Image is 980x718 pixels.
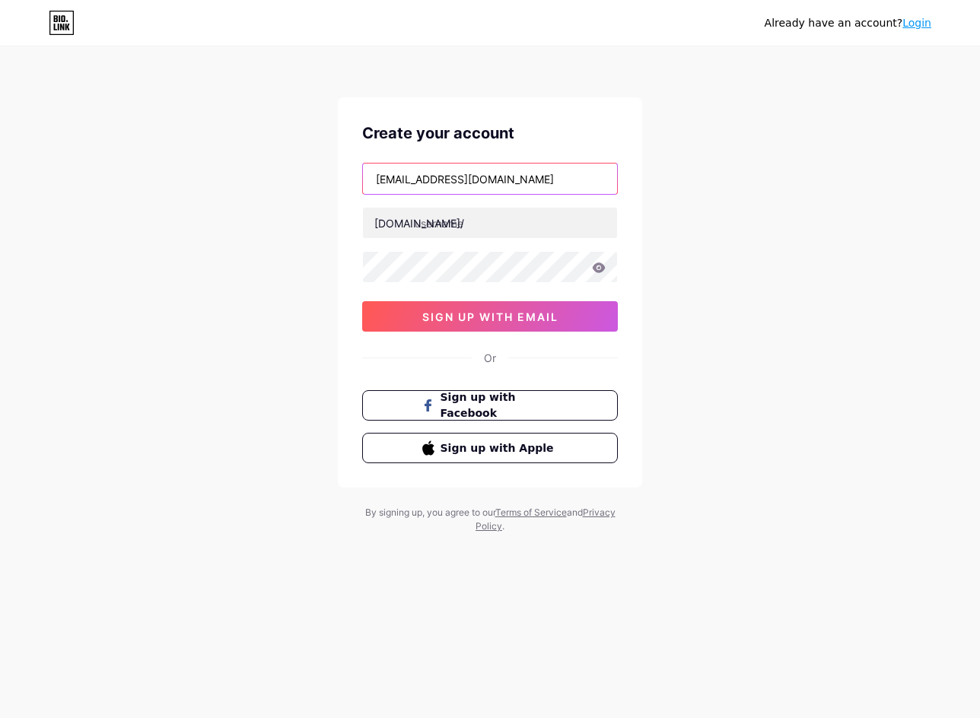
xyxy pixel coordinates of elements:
a: Terms of Service [495,507,567,518]
input: Email [363,164,617,194]
button: Sign up with Apple [362,433,618,463]
div: By signing up, you agree to our and . [361,506,619,533]
div: Create your account [362,122,618,145]
div: Already have an account? [765,15,931,31]
a: Login [902,17,931,29]
span: Sign up with Facebook [441,389,558,421]
input: username [363,208,617,238]
span: Sign up with Apple [441,440,558,456]
div: Or [484,350,496,366]
button: Sign up with Facebook [362,390,618,421]
span: sign up with email [422,310,558,323]
button: sign up with email [362,301,618,332]
div: [DOMAIN_NAME]/ [374,215,464,231]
